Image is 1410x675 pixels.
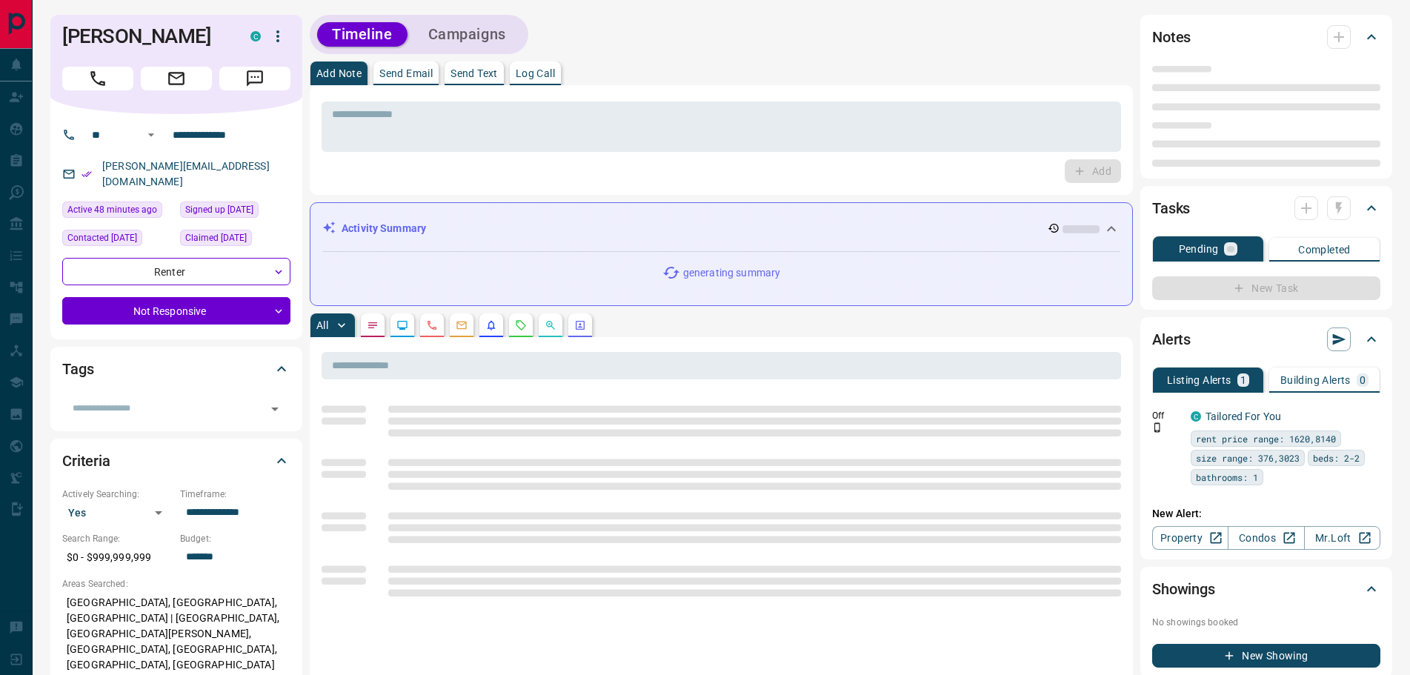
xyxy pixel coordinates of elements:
[316,320,328,330] p: All
[367,319,379,331] svg: Notes
[1298,245,1351,255] p: Completed
[1152,196,1190,220] h2: Tasks
[1196,450,1300,465] span: size range: 376,3023
[545,319,556,331] svg: Opportunities
[62,488,173,501] p: Actively Searching:
[317,22,408,47] button: Timeline
[1152,571,1380,607] div: Showings
[1152,190,1380,226] div: Tasks
[62,545,173,570] p: $0 - $999,999,999
[456,319,468,331] svg: Emails
[62,357,93,381] h2: Tags
[322,215,1120,242] div: Activity Summary
[1152,19,1380,55] div: Notes
[1196,470,1258,485] span: bathrooms: 1
[67,202,157,217] span: Active 48 minutes ago
[219,67,290,90] span: Message
[683,265,780,281] p: generating summary
[1152,409,1182,422] p: Off
[82,169,92,179] svg: Email Verified
[1304,526,1380,550] a: Mr.Loft
[62,577,290,591] p: Areas Searched:
[413,22,521,47] button: Campaigns
[316,68,362,79] p: Add Note
[1152,644,1380,668] button: New Showing
[185,230,247,245] span: Claimed [DATE]
[1228,526,1304,550] a: Condos
[450,68,498,79] p: Send Text
[180,488,290,501] p: Timeframe:
[62,351,290,387] div: Tags
[342,221,426,236] p: Activity Summary
[1152,25,1191,49] h2: Notes
[1313,450,1360,465] span: beds: 2-2
[141,67,212,90] span: Email
[516,68,555,79] p: Log Call
[102,160,270,187] a: [PERSON_NAME][EMAIL_ADDRESS][DOMAIN_NAME]
[62,202,173,222] div: Sun Aug 17 2025
[62,532,173,545] p: Search Range:
[180,532,290,545] p: Budget:
[1152,322,1380,357] div: Alerts
[1280,375,1351,385] p: Building Alerts
[62,449,110,473] h2: Criteria
[1179,244,1219,254] p: Pending
[62,24,228,48] h1: [PERSON_NAME]
[1360,375,1366,385] p: 0
[1196,431,1336,446] span: rent price range: 1620,8140
[1152,577,1215,601] h2: Showings
[1206,410,1281,422] a: Tailored For You
[426,319,438,331] svg: Calls
[1167,375,1231,385] p: Listing Alerts
[1152,616,1380,629] p: No showings booked
[180,230,290,250] div: Tue Aug 08 2023
[1240,375,1246,385] p: 1
[62,230,173,250] div: Sat Aug 26 2023
[62,443,290,479] div: Criteria
[62,501,173,525] div: Yes
[185,202,253,217] span: Signed up [DATE]
[1191,411,1201,422] div: condos.ca
[1152,327,1191,351] h2: Alerts
[180,202,290,222] div: Mon May 15 2023
[574,319,586,331] svg: Agent Actions
[515,319,527,331] svg: Requests
[62,67,133,90] span: Call
[1152,526,1228,550] a: Property
[250,31,261,41] div: condos.ca
[62,258,290,285] div: Renter
[265,399,285,419] button: Open
[62,297,290,325] div: Not Responsive
[1152,422,1163,433] svg: Push Notification Only
[142,126,160,144] button: Open
[67,230,137,245] span: Contacted [DATE]
[396,319,408,331] svg: Lead Browsing Activity
[379,68,433,79] p: Send Email
[485,319,497,331] svg: Listing Alerts
[1152,506,1380,522] p: New Alert:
